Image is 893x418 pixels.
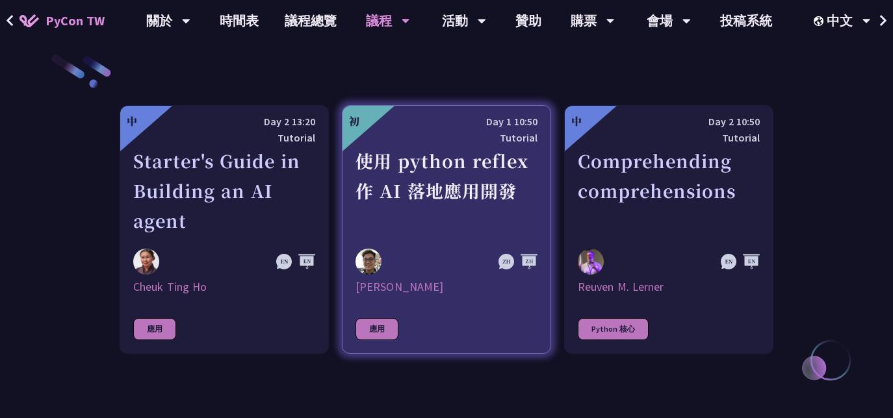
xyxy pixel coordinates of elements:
div: Day 2 13:20 [133,114,315,130]
div: Tutorial [578,130,760,146]
img: Cheuk Ting Ho [133,249,159,275]
img: Reuven M. Lerner [578,249,604,277]
div: 應用 [133,318,176,340]
a: PyCon TW [6,5,118,37]
div: Reuven M. Lerner [578,279,760,295]
div: 中 [571,114,582,129]
div: Tutorial [133,130,315,146]
div: Starter's Guide in Building an AI agent [133,146,315,236]
div: 使用 python reflex 作 AI 落地應用開發 [356,146,537,236]
div: 中 [127,114,137,129]
div: Comprehending comprehensions [578,146,760,236]
div: 應用 [356,318,398,340]
div: Cheuk Ting Ho [133,279,315,295]
img: Locale Icon [814,16,827,26]
a: 中 Day 2 13:20 Tutorial Starter's Guide in Building an AI agent Cheuk Ting Ho Cheuk Ting Ho 應用 [120,105,329,354]
a: 中 Day 2 10:50 Tutorial Comprehending comprehensions Reuven M. Lerner Reuven M. Lerner Python 核心 [564,105,773,354]
img: Milo Chen [356,249,382,275]
span: PyCon TW [45,11,105,31]
div: Python 核心 [578,318,649,340]
img: Home icon of PyCon TW 2025 [19,14,39,27]
div: Day 2 10:50 [578,114,760,130]
div: Tutorial [356,130,537,146]
a: 初 Day 1 10:50 Tutorial 使用 python reflex 作 AI 落地應用開發 Milo Chen [PERSON_NAME] 應用 [342,105,551,354]
div: 初 [349,114,359,129]
div: [PERSON_NAME] [356,279,537,295]
div: Day 1 10:50 [356,114,537,130]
